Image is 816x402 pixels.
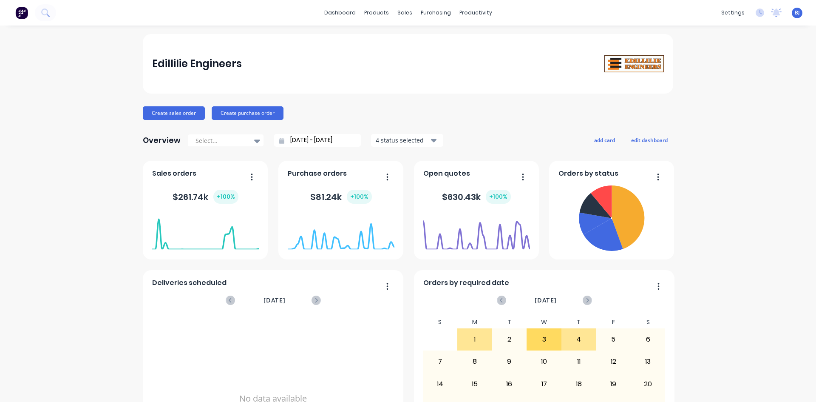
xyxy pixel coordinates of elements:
div: S [631,316,666,328]
div: 15 [458,373,492,395]
div: 2 [493,329,527,350]
div: T [561,316,596,328]
div: F [596,316,631,328]
div: 5 [596,329,630,350]
div: 4 status selected [376,136,429,145]
div: + 100 % [213,190,238,204]
span: Purchase orders [288,168,347,179]
div: 19 [596,373,630,395]
div: $ 261.74k [173,190,238,204]
div: $ 81.24k [310,190,372,204]
div: 8 [458,351,492,372]
div: $ 630.43k [442,190,511,204]
div: T [492,316,527,328]
div: sales [393,6,416,19]
div: + 100 % [347,190,372,204]
button: 4 status selected [371,134,443,147]
div: 9 [493,351,527,372]
div: + 100 % [486,190,511,204]
a: dashboard [320,6,360,19]
div: 11 [562,351,596,372]
div: 6 [631,329,665,350]
div: W [527,316,561,328]
div: 17 [527,373,561,395]
span: Open quotes [423,168,470,179]
span: Orders by status [558,168,618,179]
div: purchasing [416,6,455,19]
div: 4 [562,329,596,350]
div: 14 [423,373,457,395]
span: BJ [795,9,800,17]
div: Overview [143,132,181,149]
div: 16 [493,373,527,395]
img: Factory [15,6,28,19]
button: Create purchase order [212,106,283,120]
span: [DATE] [263,296,286,305]
button: Create sales order [143,106,205,120]
span: [DATE] [535,296,557,305]
div: 3 [527,329,561,350]
button: edit dashboard [626,134,673,145]
img: Edillilie Engineers [604,55,664,73]
div: 10 [527,351,561,372]
div: 12 [596,351,630,372]
div: 7 [423,351,457,372]
div: settings [717,6,749,19]
span: Sales orders [152,168,196,179]
div: 13 [631,351,665,372]
div: S [423,316,458,328]
div: M [457,316,492,328]
div: Edillilie Engineers [152,55,242,72]
button: add card [589,134,620,145]
div: 18 [562,373,596,395]
div: products [360,6,393,19]
span: Deliveries scheduled [152,278,227,288]
div: 20 [631,373,665,395]
div: productivity [455,6,496,19]
div: 1 [458,329,492,350]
